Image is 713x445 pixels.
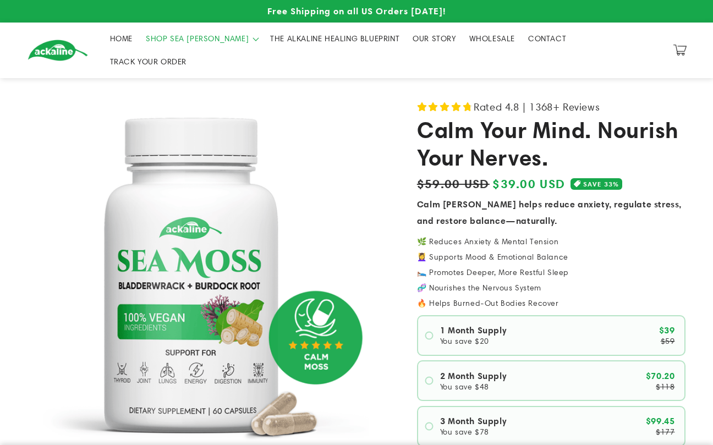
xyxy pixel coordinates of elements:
[440,326,506,334] span: 1 Month Supply
[659,326,675,334] span: $39
[417,299,685,307] p: 🔥 Helps Burned-Out Bodies Recover
[646,371,675,380] span: $70.20
[417,199,682,226] strong: Calm [PERSON_NAME] helps reduce anxiety, regulate stress, and restore balance—naturally.
[267,6,446,17] span: Free Shipping on all US Orders [DATE]!
[440,416,506,425] span: 3 Month Supply
[440,371,506,380] span: 2 Month Supply
[103,27,139,50] a: HOME
[270,34,399,43] span: THE ALKALINE HEALING BLUEPRINT
[646,416,675,425] span: $99.45
[146,34,249,43] span: SHOP SEA [PERSON_NAME]
[440,428,489,436] span: You save $78
[656,383,674,391] span: $118
[440,337,489,345] span: You save $20
[492,174,565,193] span: $39.00 USD
[417,238,685,292] p: 🌿 Reduces Anxiety & Mental Tension 💆‍♀️ Supports Mood & Emotional Balance 🛌 Promotes Deeper, More...
[413,34,456,43] span: OUR STORY
[522,27,573,50] a: CONTACT
[469,34,515,43] span: WHOLESALE
[264,27,406,50] a: THE ALKALINE HEALING BLUEPRINT
[417,174,490,193] s: $59.00 USD
[103,50,194,73] a: TRACK YOUR ORDER
[110,34,133,43] span: HOME
[406,27,462,50] a: OUR STORY
[661,337,675,345] span: $59
[583,178,619,190] span: SAVE 33%
[463,27,522,50] a: WHOLESALE
[110,57,187,67] span: TRACK YOUR ORDER
[417,116,685,172] h1: Calm Your Mind. Nourish Your Nerves.
[656,428,674,436] span: $177
[474,98,600,116] span: Rated 4.8 | 1368+ Reviews
[28,40,88,61] img: Ackaline
[528,34,566,43] span: CONTACT
[139,27,264,50] summary: SHOP SEA [PERSON_NAME]
[440,383,489,391] span: You save $48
